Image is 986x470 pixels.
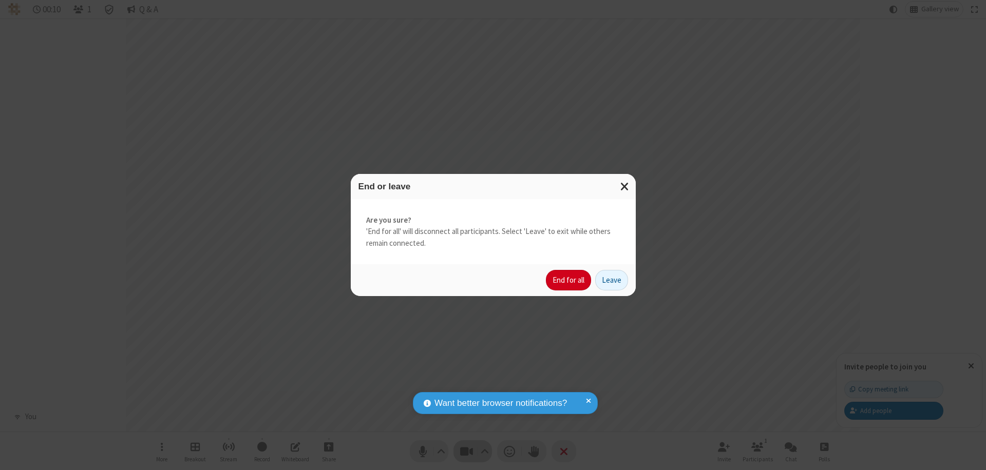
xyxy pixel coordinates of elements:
div: 'End for all' will disconnect all participants. Select 'Leave' to exit while others remain connec... [351,199,636,265]
button: Close modal [614,174,636,199]
button: End for all [546,270,591,290]
span: Want better browser notifications? [434,397,567,410]
button: Leave [595,270,628,290]
h3: End or leave [358,182,628,191]
strong: Are you sure? [366,214,620,226]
